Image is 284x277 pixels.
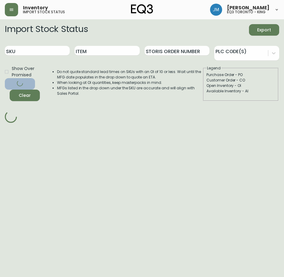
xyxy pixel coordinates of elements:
h5: import stock status [23,10,65,14]
button: Export [249,24,279,36]
h2: Import Stock Status [5,24,88,36]
span: [PERSON_NAME] [227,5,270,10]
li: MFGs listed in the drop down under the SKU are accurate and will align with Sales Portal. [57,85,203,96]
li: When looking at OI quantities, keep masterpacks in mind. [57,80,203,85]
h5: eq3 toronto - king [227,10,266,14]
div: Customer Order - CO [206,78,275,83]
div: Open Inventory - OI [206,83,275,88]
legend: Legend [206,65,221,71]
button: Clear [10,90,40,101]
span: Clear [14,92,35,99]
img: logo [131,4,153,14]
div: Purchase Order - PO [206,72,275,78]
span: Export [254,26,274,34]
span: Inventory [23,5,48,10]
div: Available Inventory - AI [206,88,275,94]
li: Do not quote standard lead times on SKUs with an OI of 10 or less. Wait until the MFG date popula... [57,69,203,80]
span: Show Over Promised [12,65,40,78]
img: b88646003a19a9f750de19192e969c24 [210,4,222,16]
